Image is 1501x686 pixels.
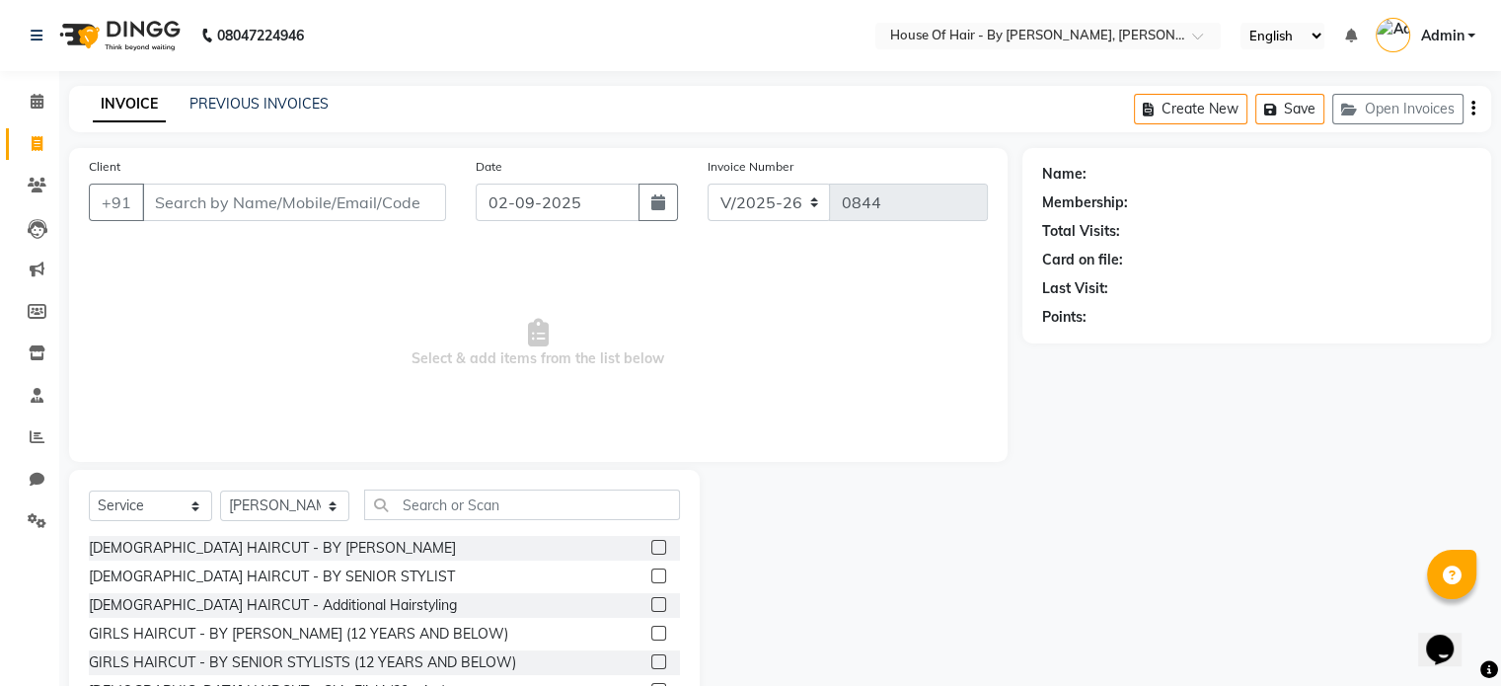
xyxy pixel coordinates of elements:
div: Name: [1042,164,1087,185]
button: +91 [89,184,144,221]
div: Card on file: [1042,250,1123,270]
label: Invoice Number [708,158,793,176]
b: 08047224946 [217,8,304,63]
div: GIRLS HAIRCUT - BY SENIOR STYLISTS (12 YEARS AND BELOW) [89,652,516,673]
label: Date [476,158,502,176]
a: PREVIOUS INVOICES [189,95,329,113]
label: Client [89,158,120,176]
img: logo [50,8,186,63]
input: Search or Scan [364,490,680,520]
div: Last Visit: [1042,278,1108,299]
div: Total Visits: [1042,221,1120,242]
button: Save [1255,94,1324,124]
div: Points: [1042,307,1087,328]
img: Admin [1376,18,1410,52]
a: INVOICE [93,87,166,122]
div: Membership: [1042,192,1128,213]
iframe: chat widget [1418,607,1481,666]
div: [DEMOGRAPHIC_DATA] HAIRCUT - BY [PERSON_NAME] [89,538,456,559]
button: Open Invoices [1332,94,1463,124]
div: GIRLS HAIRCUT - BY [PERSON_NAME] (12 YEARS AND BELOW) [89,624,508,645]
div: [DEMOGRAPHIC_DATA] HAIRCUT - Additional Hairstyling [89,595,457,616]
div: [DEMOGRAPHIC_DATA] HAIRCUT - BY SENIOR STYLIST [89,567,455,587]
span: Admin [1420,26,1463,46]
span: Select & add items from the list below [89,245,988,442]
button: Create New [1134,94,1247,124]
input: Search by Name/Mobile/Email/Code [142,184,446,221]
